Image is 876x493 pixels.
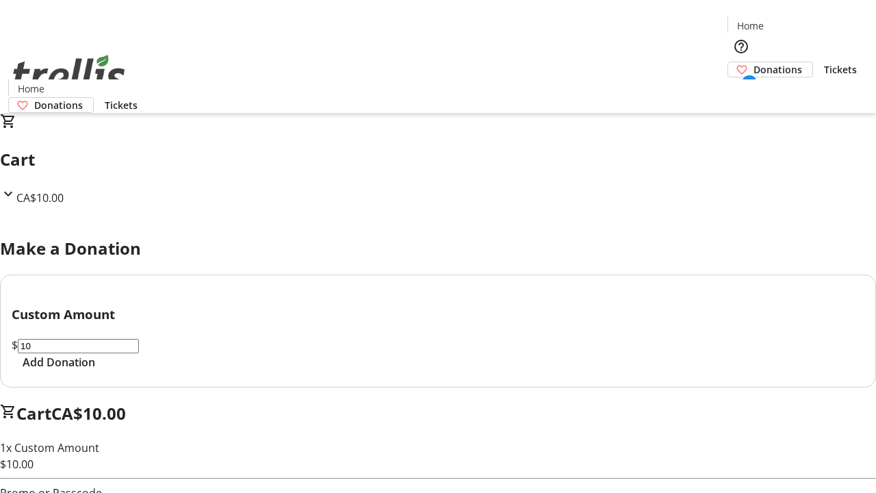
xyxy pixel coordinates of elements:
[753,62,802,77] span: Donations
[727,77,755,105] button: Cart
[9,81,53,96] a: Home
[8,97,94,113] a: Donations
[34,98,83,112] span: Donations
[94,98,149,112] a: Tickets
[737,18,764,33] span: Home
[728,18,772,33] a: Home
[51,402,126,425] span: CA$10.00
[18,81,44,96] span: Home
[12,305,864,324] h3: Custom Amount
[12,354,106,370] button: Add Donation
[824,62,857,77] span: Tickets
[12,338,18,353] span: $
[16,190,64,205] span: CA$10.00
[727,33,755,60] button: Help
[105,98,138,112] span: Tickets
[8,40,130,108] img: Orient E2E Organization e46J6YHH52's Logo
[18,339,139,353] input: Donation Amount
[813,62,868,77] a: Tickets
[727,62,813,77] a: Donations
[23,354,95,370] span: Add Donation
